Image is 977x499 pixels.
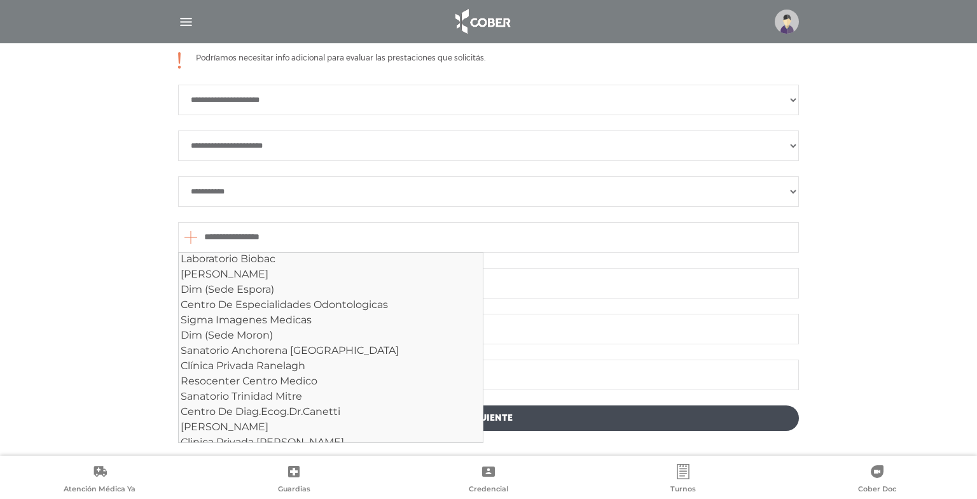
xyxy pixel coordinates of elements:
span: Guardias [278,484,310,496]
a: Cober Doc [780,464,974,496]
p: Podríamos necesitar info adicional para evaluar las prestaciones que solicitás. [196,52,485,69]
span: Cober Doc [858,484,896,496]
img: profile-placeholder.svg [775,10,799,34]
a: Credencial [391,464,586,496]
div: Laboratorio Biobac [181,251,481,267]
img: Cober_menu-lines-white.svg [178,14,194,30]
a: Turnos [586,464,780,496]
div: Sanatorio Trinidad Mitre [181,389,481,404]
span: Credencial [469,484,508,496]
div: Centro De Especialidades Odontologicas [181,297,481,313]
a: Atención Médica Ya [3,464,197,496]
div: Clinica Privada [PERSON_NAME] [181,435,481,450]
a: Guardias [197,464,392,496]
a: Siguiente [178,405,799,431]
div: Sigma Imagenes Medicas [181,313,481,328]
div: Resocenter Centro Medico [181,374,481,389]
img: logo_cober_home-white.png [448,6,515,37]
div: Clínica Privada Ranelagh [181,358,481,374]
div: Sanatorio Anchorena [GEOGRAPHIC_DATA] [181,343,481,358]
div: Dim (Sede Espora) [181,282,481,297]
div: Dim (Sede Moron) [181,328,481,343]
div: Centro De Diag.Ecog.Dr.Canetti [181,404,481,419]
div: [PERSON_NAME] [181,419,481,435]
span: Atención Médica Ya [64,484,135,496]
span: Turnos [670,484,696,496]
div: [PERSON_NAME] [181,267,481,282]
